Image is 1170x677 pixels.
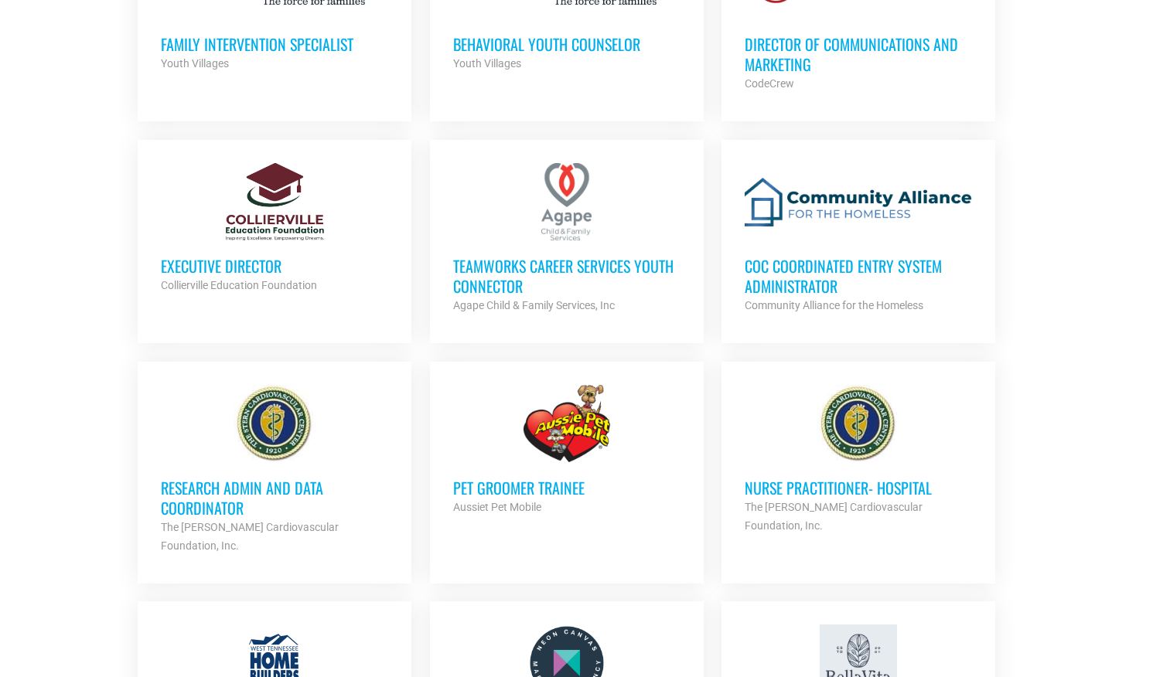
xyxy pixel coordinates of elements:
[453,478,681,498] h3: Pet Groomer Trainee
[161,34,388,54] h3: Family Intervention Specialist
[745,478,972,498] h3: Nurse Practitioner- Hospital
[453,299,615,311] strong: Agape Child & Family Services, Inc
[138,362,411,578] a: Research Admin and Data Coordinator The [PERSON_NAME] Cardiovascular Foundation, Inc.
[745,256,972,296] h3: CoC Coordinated Entry System Administrator
[745,77,794,90] strong: CodeCrew
[745,299,923,311] strong: Community Alliance for the Homeless
[453,34,681,54] h3: Behavioral Youth Counselor
[161,57,229,70] strong: Youth Villages
[745,501,923,532] strong: The [PERSON_NAME] Cardiovascular Foundation, Inc.
[161,521,339,552] strong: The [PERSON_NAME] Cardiovascular Foundation, Inc.
[430,140,704,338] a: TeamWorks Career Services Youth Connector Agape Child & Family Services, Inc
[721,362,995,558] a: Nurse Practitioner- Hospital The [PERSON_NAME] Cardiovascular Foundation, Inc.
[161,478,388,518] h3: Research Admin and Data Coordinator
[745,34,972,74] h3: Director of Communications and Marketing
[430,362,704,539] a: Pet Groomer Trainee Aussiet Pet Mobile
[453,501,541,513] strong: Aussiet Pet Mobile
[453,256,681,296] h3: TeamWorks Career Services Youth Connector
[453,57,521,70] strong: Youth Villages
[161,279,317,291] strong: Collierville Education Foundation
[138,140,411,318] a: Executive Director Collierville Education Foundation
[721,140,995,338] a: CoC Coordinated Entry System Administrator Community Alliance for the Homeless
[161,256,388,276] h3: Executive Director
